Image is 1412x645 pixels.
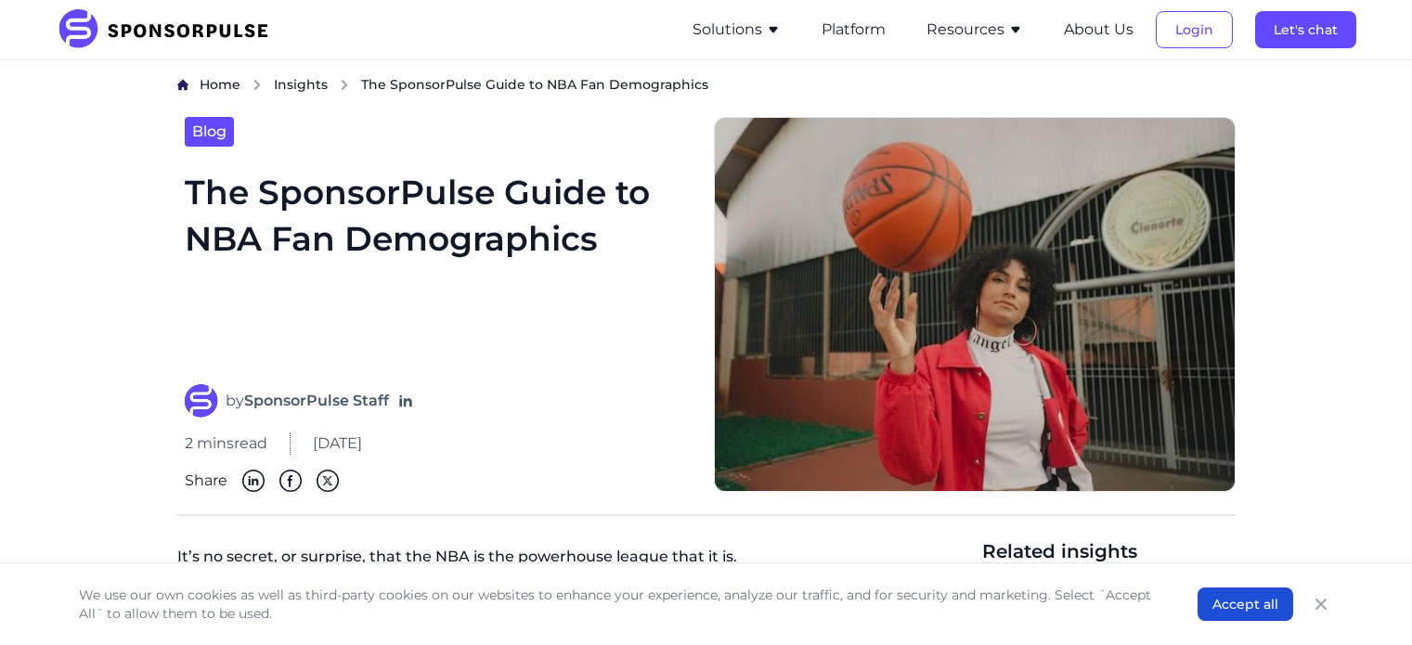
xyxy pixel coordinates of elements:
button: Login [1156,11,1233,48]
strong: SponsorPulse Staff [244,392,389,409]
span: Home [200,76,240,93]
span: [DATE] [313,432,362,455]
img: chevron right [252,79,263,91]
a: Platform [822,21,886,38]
p: It’s no secret, or surprise, that the NBA is the powerhouse league that it is. [177,538,967,583]
span: Related insights [982,538,1236,564]
a: Follow on LinkedIn [396,392,415,410]
span: The SponsorPulse Guide to NBA Fan Demographics [361,75,708,94]
a: Login [1156,21,1233,38]
h1: The SponsorPulse Guide to NBA Fan Demographics [185,169,692,363]
p: We use our own cookies as well as third-party cookies on our websites to enhance your experience,... [79,586,1160,623]
a: About Us [1064,21,1133,38]
button: About Us [1064,19,1133,41]
button: Platform [822,19,886,41]
button: Accept all [1198,587,1293,621]
img: Twitter [317,470,339,492]
img: Linkedin [242,470,265,492]
span: 2 mins read [185,432,267,455]
a: Home [200,75,240,95]
button: Solutions [693,19,781,41]
a: Blog [185,117,234,147]
img: Facebook [279,470,302,492]
span: Share [185,470,227,492]
span: Insights [274,76,328,93]
span: by [226,390,389,412]
img: SponsorPulse Staff [185,384,218,418]
button: Let's chat [1255,11,1356,48]
img: Learn more about NBA fans including whether they skew male or female, popularity by household inc... [714,117,1236,493]
button: Close [1308,591,1334,617]
img: chevron right [339,79,350,91]
button: Resources [926,19,1023,41]
a: Insights [274,75,328,95]
a: Let's chat [1255,21,1356,38]
img: SponsorPulse [57,9,282,50]
img: Home [177,79,188,91]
